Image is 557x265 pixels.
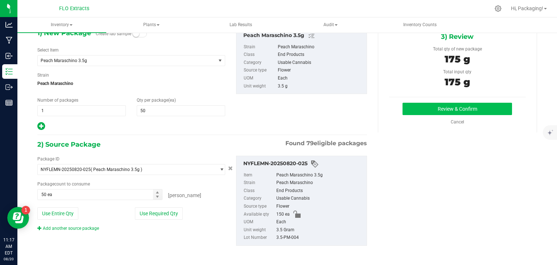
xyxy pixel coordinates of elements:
label: Category [244,195,275,203]
span: Increase value [153,189,162,195]
input: 50 ea [38,189,162,200]
span: Package to consume [37,182,90,187]
span: 175 g [445,76,470,88]
span: 2) Source Package [37,139,100,150]
a: Inventory [17,17,106,33]
input: 1 [38,106,125,116]
label: Unit weight [244,82,276,90]
div: Each [276,218,363,226]
div: Peach Maraschino 3.5g [243,32,363,40]
inline-svg: Analytics [5,21,13,28]
p: 08/20 [3,256,14,262]
inline-svg: Reports [5,99,13,106]
span: Qty per package [137,98,176,103]
span: Package ID [37,156,59,162]
input: 50 [137,106,225,116]
div: Manage settings [494,5,503,12]
span: Total input qty [443,69,471,74]
a: Cancel [451,119,464,125]
div: Usable Cannabis [276,195,363,203]
span: FLO Extracts [59,5,89,12]
inline-svg: Inventory [5,68,13,75]
span: Lab Results [220,22,262,28]
p: 11:17 AM EDT [3,237,14,256]
label: Strain [244,179,275,187]
span: NYFLEMN-20250820-025 [41,167,91,172]
label: Class [244,187,275,195]
label: Item [244,171,275,179]
div: 3.5-PM-004 [276,234,363,242]
a: Audit [286,17,375,33]
span: Inventory Counts [393,22,446,28]
label: Class [244,51,276,59]
button: Cancel button [226,163,235,174]
a: Lab Results [197,17,285,33]
div: 3.5 Gram [276,226,363,234]
span: Hi, Packaging! [511,5,543,11]
span: Plants [107,18,195,32]
iframe: Resource center unread badge [21,206,30,215]
a: Inventory Counts [376,17,465,33]
button: Use Entire Qty [37,207,78,220]
iframe: Resource center [7,207,29,229]
label: Available qty [244,211,275,219]
label: Unit weight [244,226,275,234]
button: Review & Confirm [403,103,512,115]
span: ( Peach Maraschino 3.5g ) [91,167,142,172]
span: Total qty of new package [433,46,482,52]
label: Create lab sample [96,28,131,39]
span: select [215,56,224,66]
label: Lot Number [244,234,275,242]
div: Usable Cannabis [278,59,363,67]
span: 150 ea [276,211,290,219]
span: Number of packages [37,98,78,103]
label: Category [244,59,276,67]
div: NYFLEMN-20250820-025 [243,160,363,168]
div: End Products [276,187,363,195]
span: select [215,164,224,175]
span: 175 g [445,53,470,65]
span: Add new output [37,125,45,130]
span: Peach Maraschino [37,78,225,89]
div: Each [278,74,363,82]
a: Add another source package [37,226,99,231]
span: 3) Review [441,31,474,42]
label: Source type [244,66,276,74]
inline-svg: Manufacturing [5,37,13,44]
span: count [54,182,66,187]
label: Source type [244,203,275,211]
label: UOM [244,74,276,82]
div: Peach Maraschino [278,43,363,51]
label: Strain [244,43,276,51]
label: UOM [244,218,275,226]
span: [PERSON_NAME] [168,192,201,198]
label: Select Item [37,47,59,53]
span: 79 [306,140,314,147]
a: Plants [107,17,196,33]
div: End Products [278,51,363,59]
div: Flower [276,203,363,211]
span: Peach Maraschino 3.5g [41,58,206,63]
button: Use Required Qty [135,207,183,220]
span: (ea) [168,98,176,103]
span: Found eligible packages [285,139,367,148]
span: Decrease value [153,195,162,200]
div: 3.5 g [278,82,363,90]
label: Strain [37,72,49,78]
div: Peach Maraschino 3.5g [276,171,363,179]
inline-svg: Inbound [5,52,13,60]
inline-svg: Outbound [5,83,13,91]
div: Flower [278,66,363,74]
span: Audit [286,18,375,32]
div: Peach Maraschino [276,179,363,187]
